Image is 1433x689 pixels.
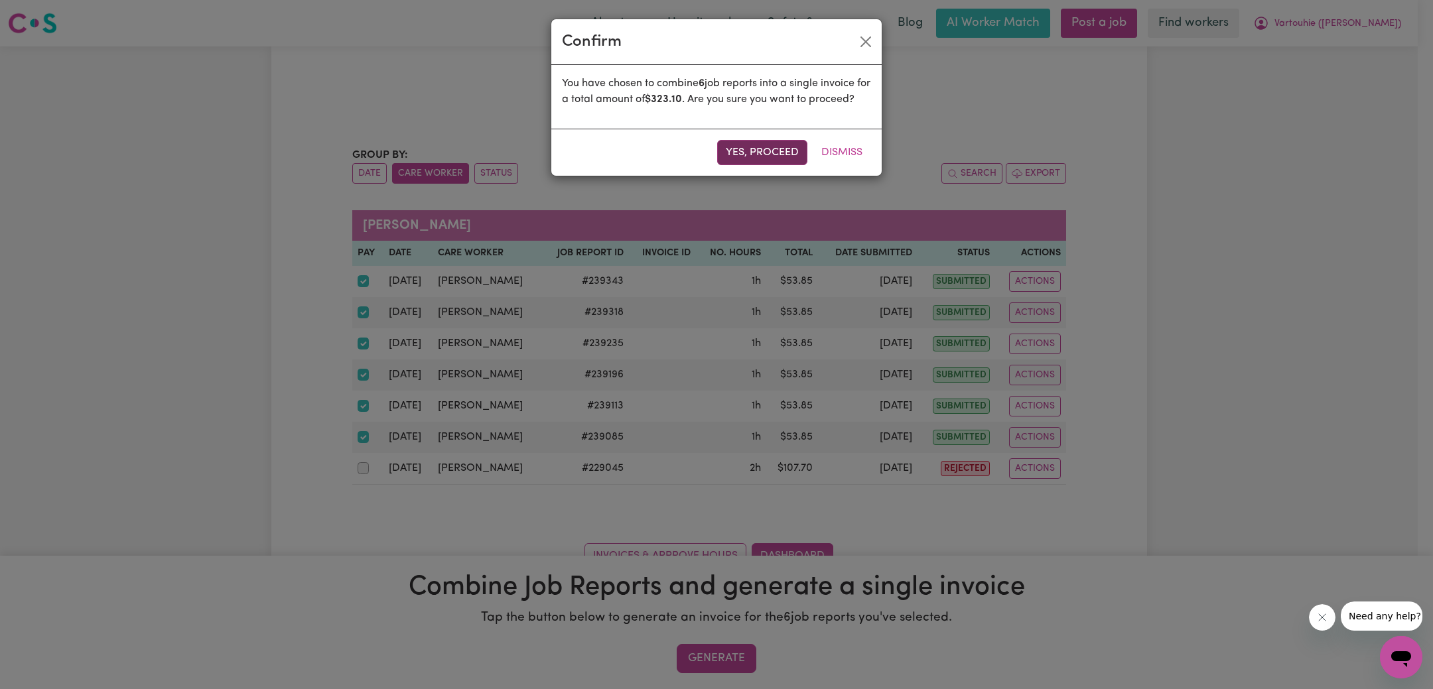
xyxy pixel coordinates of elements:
iframe: Close message [1309,604,1335,631]
b: $ 323.10 [645,94,682,105]
button: Yes, proceed [717,140,807,165]
button: Close [855,31,876,52]
div: Confirm [562,30,622,54]
iframe: Message from company [1341,601,1422,631]
b: 6 [699,78,705,89]
iframe: Button to launch messaging window [1380,636,1422,678]
button: Dismiss [813,140,871,165]
span: You have chosen to combine job reports into a single invoice for a total amount of . Are you sure... [562,78,870,105]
